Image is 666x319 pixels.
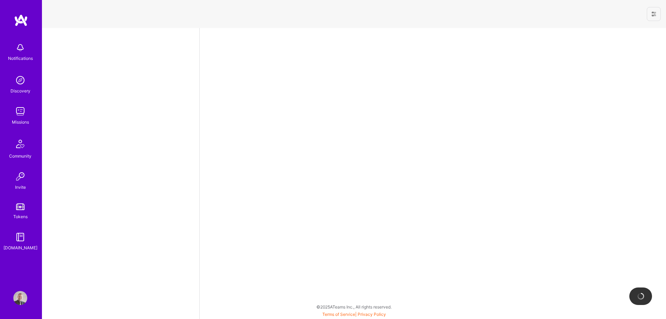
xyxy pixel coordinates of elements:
img: bell [13,41,27,55]
div: © 2025 ATeams Inc., All rights reserved. [42,298,666,315]
div: [DOMAIN_NAME] [3,244,37,251]
span: | [322,312,386,317]
img: logo [14,14,28,27]
div: Notifications [8,55,33,62]
img: discovery [13,73,27,87]
img: Invite [13,169,27,183]
a: Terms of Service [322,312,355,317]
img: teamwork [13,104,27,118]
div: Invite [15,183,26,191]
a: User Avatar [12,291,29,305]
img: guide book [13,230,27,244]
div: Community [9,152,31,160]
img: User Avatar [13,291,27,305]
div: Missions [12,118,29,126]
img: tokens [16,203,24,210]
div: Tokens [13,213,28,220]
div: Discovery [10,87,30,95]
a: Privacy Policy [358,312,386,317]
img: loading [636,291,645,301]
img: Community [12,136,29,152]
